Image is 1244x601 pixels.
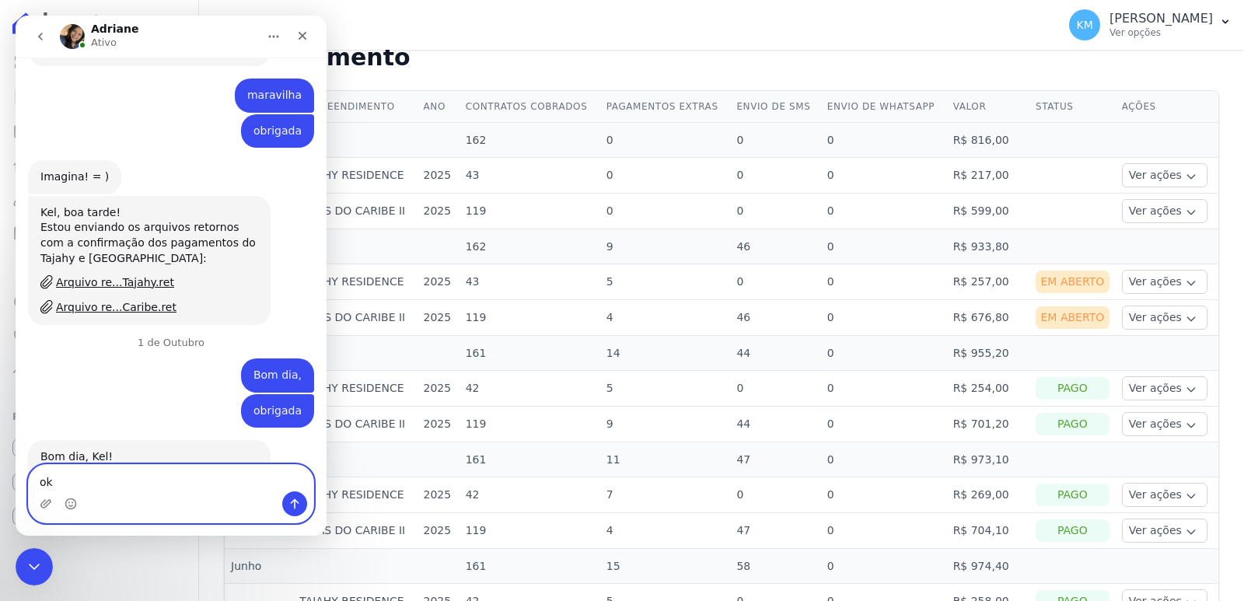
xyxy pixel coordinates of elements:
p: Ativo [75,19,101,35]
td: R$ 701,20 [947,407,1029,442]
iframe: Intercom live chat [16,548,53,585]
div: Imagina! = ) [12,145,106,179]
div: obrigada [225,99,299,133]
td: 2025 [418,407,460,442]
button: Ver ações [1122,199,1207,223]
td: 119 [460,407,600,442]
td: 4 [600,300,731,336]
td: TAJAHY RESIDENCE [293,158,417,194]
th: Envio de SMS [730,91,820,123]
td: 162 [460,229,600,264]
td: R$ 973,10 [947,442,1029,477]
td: Junho [225,549,293,584]
td: 2025 [418,513,460,549]
button: Selecionador de Emoji [49,482,61,494]
div: maravilha [219,63,299,97]
button: Ver ações [1122,376,1207,400]
th: Valor [947,91,1029,123]
td: 43 [460,264,600,300]
td: 119 [460,300,600,336]
td: 0 [821,513,947,549]
td: 44 [730,407,820,442]
td: ILHAS DO CARIBE II [293,194,417,229]
td: 161 [460,336,600,371]
a: Negativação [6,320,192,351]
div: Bom dia, [238,352,286,368]
td: ILHAS DO CARIBE II [293,407,417,442]
div: Pago [1036,377,1109,400]
p: Ver opções [1109,26,1213,39]
td: 2025 [418,371,460,407]
td: TAJAHY RESIDENCE [293,264,417,300]
td: 0 [730,194,820,229]
th: Empreendimento [293,91,417,123]
td: 0 [821,442,947,477]
td: TAJAHY RESIDENCE [293,477,417,513]
td: 5 [600,264,731,300]
button: KM [PERSON_NAME] Ver opções [1057,3,1244,47]
td: 161 [460,549,600,584]
th: Ano [418,91,460,123]
td: 0 [821,264,947,300]
a: Parcelas [6,115,192,146]
td: 58 [730,549,820,584]
td: 9 [600,229,731,264]
td: R$ 816,00 [947,123,1029,158]
button: Upload do anexo [24,482,37,494]
td: 42 [460,371,600,407]
td: R$ 254,00 [947,371,1029,407]
div: maravilha [232,72,286,88]
span: KM [1076,19,1092,30]
td: 2025 [418,300,460,336]
td: 0 [730,123,820,158]
div: obrigada [238,108,286,124]
div: obrigada [225,379,299,413]
div: Arquivo re...Caribe.ret [40,284,161,300]
div: Kerolayne diz… [12,379,299,425]
td: 2025 [418,158,460,194]
div: Em Aberto [1036,306,1109,329]
td: 2025 [418,477,460,513]
a: Minha Carteira [6,218,192,249]
td: 43 [460,158,600,194]
div: Pago [1036,484,1109,506]
div: Pago [1036,413,1109,435]
td: 0 [821,123,947,158]
td: R$ 217,00 [947,158,1029,194]
th: Pagamentos extras [600,91,731,123]
td: R$ 933,80 [947,229,1029,264]
div: Arquivo re...Tajahy.ret [40,259,159,275]
button: Ver ações [1122,270,1207,294]
button: Ver ações [1122,483,1207,507]
div: Bom dia, Kel! [25,434,243,449]
div: Fechar [273,6,301,34]
td: 0 [600,158,731,194]
div: Kerolayne diz… [12,63,299,99]
td: R$ 676,80 [947,300,1029,336]
button: Início [243,6,273,36]
div: Plataformas [12,407,186,426]
td: 9 [600,407,731,442]
h2: Detalhamento [224,44,1219,72]
iframe: Intercom live chat [16,16,327,536]
td: 46 [730,229,820,264]
td: 2025 [418,264,460,300]
div: Kel, boa tarde!Estou enviando os arquivos retornos com a confirmação dos pagamentos do Tajahy e [... [12,180,255,309]
td: 0 [821,371,947,407]
td: 46 [730,300,820,336]
td: 5 [600,371,731,407]
td: 0 [821,477,947,513]
div: Bom dia, [225,343,299,377]
td: 0 [821,194,947,229]
div: Adriane diz… [12,145,299,180]
a: Transferências [6,252,192,283]
td: 0 [600,123,731,158]
div: Kel, boa tarde! [25,190,243,205]
td: 162 [460,123,600,158]
td: 0 [821,229,947,264]
td: 161 [460,442,600,477]
a: Clientes [6,183,192,215]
